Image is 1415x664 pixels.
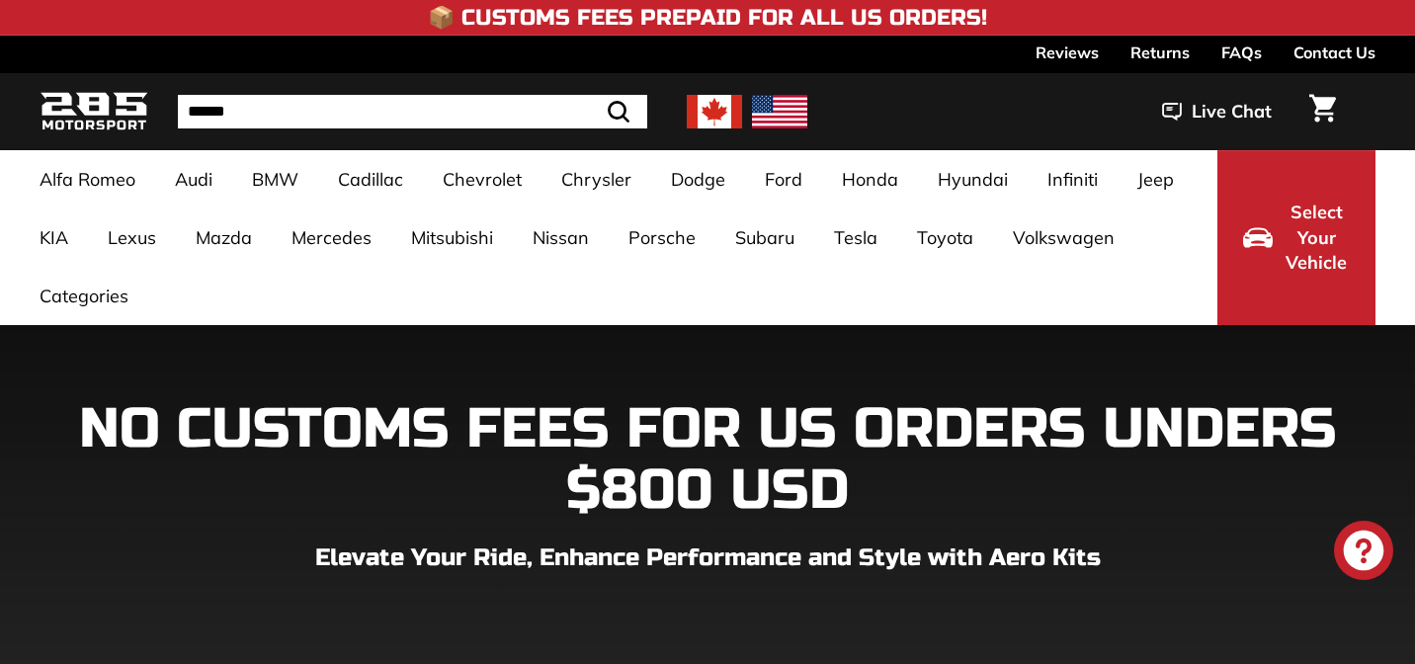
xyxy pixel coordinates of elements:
[1136,87,1297,136] button: Live Chat
[1118,150,1194,208] a: Jeep
[814,208,897,267] a: Tesla
[20,150,155,208] a: Alfa Romeo
[918,150,1028,208] a: Hyundai
[232,150,318,208] a: BMW
[822,150,918,208] a: Honda
[1293,36,1375,69] a: Contact Us
[541,150,651,208] a: Chrysler
[1221,36,1262,69] a: FAQs
[88,208,176,267] a: Lexus
[897,208,993,267] a: Toyota
[993,208,1134,267] a: Volkswagen
[20,208,88,267] a: KIA
[1297,78,1348,145] a: Cart
[1028,150,1118,208] a: Infiniti
[40,89,148,135] img: Logo_285_Motorsport_areodynamics_components
[513,208,609,267] a: Nissan
[428,6,987,30] h4: 📦 Customs Fees Prepaid for All US Orders!
[423,150,541,208] a: Chevrolet
[176,208,272,267] a: Mazda
[40,540,1375,576] p: Elevate Your Ride, Enhance Performance and Style with Aero Kits
[318,150,423,208] a: Cadillac
[1328,521,1399,585] inbox-online-store-chat: Shopify online store chat
[155,150,232,208] a: Audi
[40,399,1375,521] h1: NO CUSTOMS FEES FOR US ORDERS UNDERS $800 USD
[609,208,715,267] a: Porsche
[1036,36,1099,69] a: Reviews
[745,150,822,208] a: Ford
[391,208,513,267] a: Mitsubishi
[1192,99,1272,124] span: Live Chat
[651,150,745,208] a: Dodge
[272,208,391,267] a: Mercedes
[178,95,647,128] input: Search
[1283,200,1350,276] span: Select Your Vehicle
[1217,150,1375,325] button: Select Your Vehicle
[1130,36,1190,69] a: Returns
[20,267,148,325] a: Categories
[715,208,814,267] a: Subaru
